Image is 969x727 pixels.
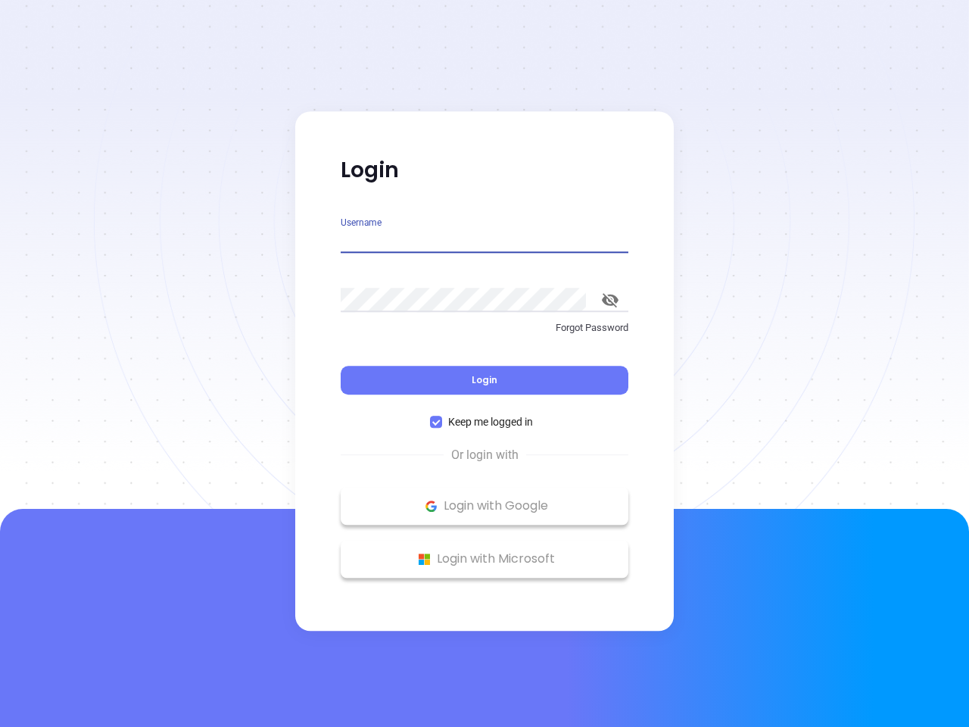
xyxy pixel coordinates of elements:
[341,157,628,184] p: Login
[444,446,526,464] span: Or login with
[341,366,628,395] button: Login
[341,218,382,227] label: Username
[472,373,497,386] span: Login
[341,320,628,335] p: Forgot Password
[341,320,628,348] a: Forgot Password
[422,497,441,516] img: Google Logo
[348,495,621,517] p: Login with Google
[592,282,628,318] button: toggle password visibility
[415,550,434,569] img: Microsoft Logo
[341,540,628,578] button: Microsoft Logo Login with Microsoft
[341,487,628,525] button: Google Logo Login with Google
[442,413,539,430] span: Keep me logged in
[348,548,621,570] p: Login with Microsoft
